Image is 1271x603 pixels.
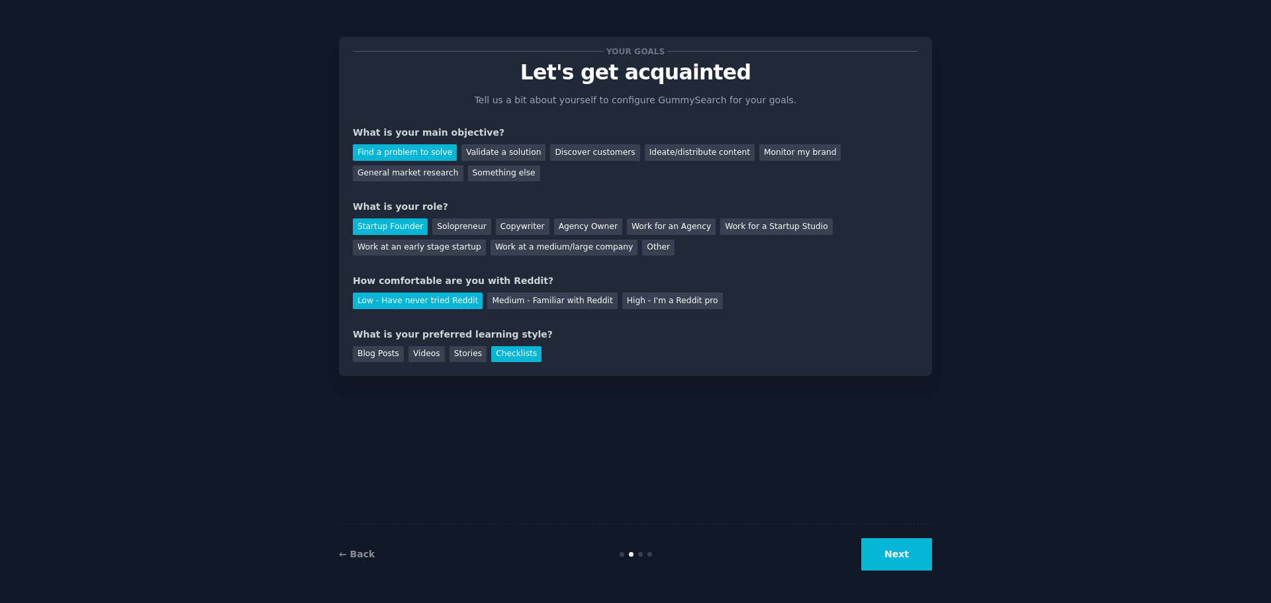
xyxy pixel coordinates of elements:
div: Find a problem to solve [353,144,457,161]
div: Work at a medium/large company [491,240,637,256]
div: Stories [449,346,487,363]
div: Medium - Familiar with Reddit [487,293,617,309]
div: Work at an early stage startup [353,240,486,256]
div: Videos [408,346,445,363]
div: How comfortable are you with Reddit? [353,274,918,288]
div: Ideate/distribute content [645,144,755,161]
p: Tell us a bit about yourself to configure GummySearch for your goals. [469,93,802,107]
div: High - I'm a Reddit pro [622,293,723,309]
div: Validate a solution [461,144,545,161]
div: Blog Posts [353,346,404,363]
div: What is your preferred learning style? [353,328,918,342]
div: What is your role? [353,200,918,214]
div: Work for a Startup Studio [720,218,832,235]
div: Solopreneur [432,218,491,235]
div: Copywriter [496,218,549,235]
div: Monitor my brand [759,144,841,161]
div: Checklists [491,346,541,363]
div: Other [642,240,675,256]
div: General market research [353,165,463,182]
div: Agency Owner [554,218,622,235]
div: Low - Have never tried Reddit [353,293,483,309]
div: Discover customers [550,144,639,161]
div: Work for an Agency [627,218,716,235]
div: Something else [468,165,540,182]
div: Startup Founder [353,218,428,235]
button: Next [861,538,932,571]
a: ← Back [339,549,375,559]
p: Let's get acquainted [353,61,918,84]
div: What is your main objective? [353,126,918,140]
span: Your goals [604,44,667,58]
